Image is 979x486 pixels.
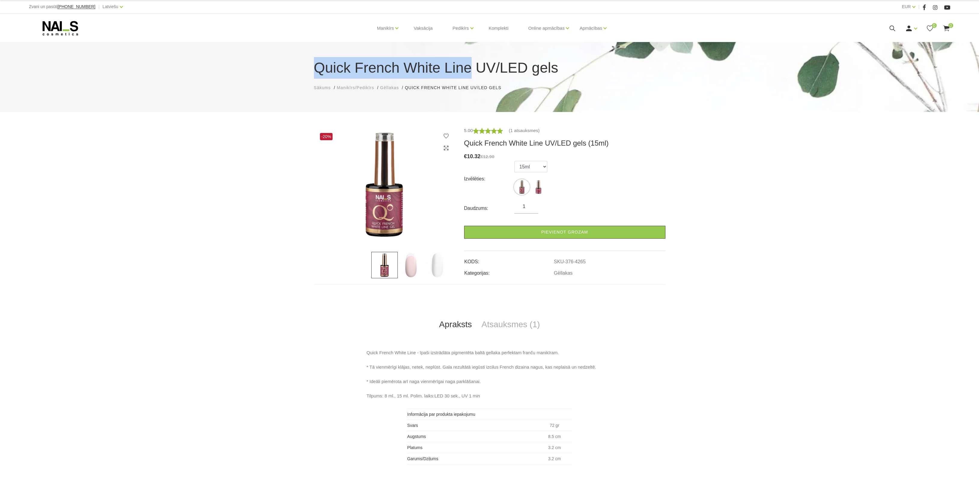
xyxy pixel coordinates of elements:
img: ... [371,252,398,278]
span: [PHONE_NUMBER] [57,4,95,9]
span: | [918,3,920,11]
h3: Quick French White Line UV/LED gels (15ml) [464,139,665,148]
th: Svars [407,420,537,431]
span: Manikīrs/Pedikīrs [337,85,374,90]
a: 0 [943,25,950,32]
img: ... [424,252,451,278]
p: Quick French White Line - īpaši izstrādāta pigmentēta baltā gellaka perfektam franču manikīram. *... [366,349,613,400]
a: Pievienot grozam [464,226,665,239]
a: Pedikīrs [452,16,469,40]
a: Manikīrs [377,16,394,40]
div: Zvani un pasūti [29,3,95,11]
div: Daudzums: [464,204,515,213]
th: Platums [407,442,537,453]
img: Quick French White Line UV/LED gels [314,127,455,243]
p: 72 gr [540,423,569,428]
a: Komplekti [484,14,513,43]
span: 0 [948,23,953,28]
p: 3.2 cm [540,456,569,461]
span: -20% [320,133,333,140]
a: Apraksts [434,315,477,334]
a: 0 [926,25,934,32]
li: Quick French White Line UV/LED gels [405,85,507,91]
span: 0 [932,23,937,28]
span: | [98,3,99,11]
a: Atsauksmes (1) [477,315,545,334]
a: Vaksācija [409,14,437,43]
a: Manikīrs/Pedikīrs [337,85,374,91]
a: SKU-376-4265 [554,259,586,264]
span: 5.00 [464,128,473,133]
a: Gēllakas [380,85,399,91]
span: Sākums [314,85,331,90]
div: Izvēlēties: [464,174,515,184]
a: Apmācības [579,16,602,40]
td: Kategorijas: [464,265,554,277]
a: Online apmācības [528,16,564,40]
th: Garums/Dziļums [407,453,537,464]
th: Augstums [407,431,537,442]
span: 10.32 [467,153,481,159]
a: (1 atsauksmes) [509,127,540,134]
h1: Quick French White Line UV/LED gels [314,57,665,79]
p: 3.2 cm [540,445,569,450]
a: Latviešu [102,3,118,10]
th: Informācija par produkta iepakojumu [407,409,537,420]
a: EUR [902,3,911,10]
td: KODS: [464,254,554,265]
a: Sākums [314,85,331,91]
img: ... [531,180,546,195]
span: Gēllakas [380,85,399,90]
span: € [464,153,467,159]
s: €12.90 [481,154,494,159]
img: ... [514,180,529,195]
a: Gēllakas [554,270,573,276]
img: ... [398,252,424,278]
a: [PHONE_NUMBER] [57,5,95,9]
p: 8.5 cm [540,434,569,439]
